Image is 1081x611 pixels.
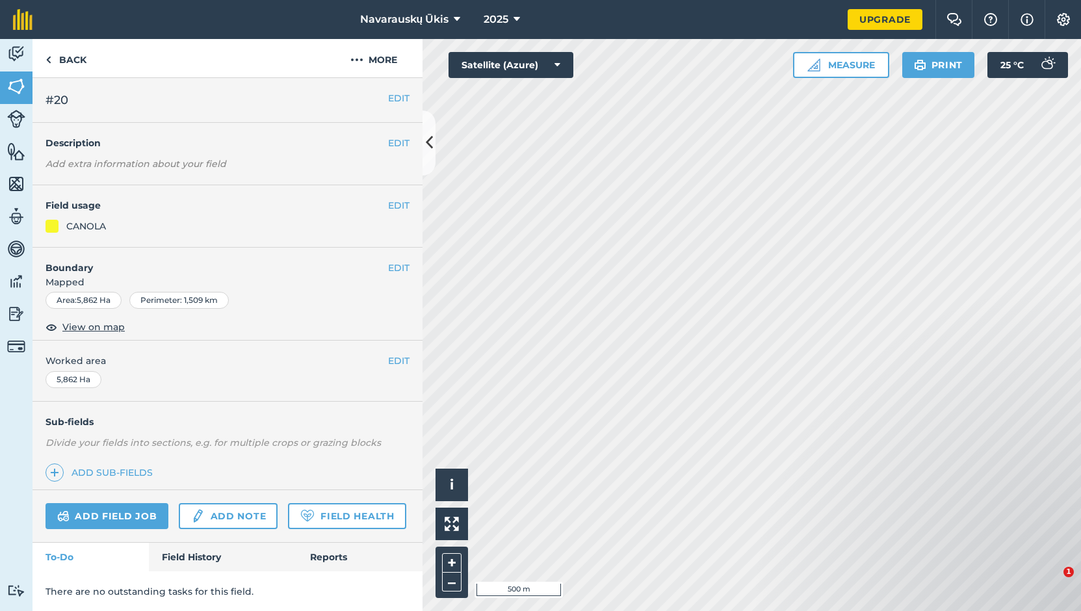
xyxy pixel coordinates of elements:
img: svg+xml;base64,PD94bWwgdmVyc2lvbj0iMS4wIiBlbmNvZGluZz0idXRmLTgiPz4KPCEtLSBHZW5lcmF0b3I6IEFkb2JlIE... [190,508,205,524]
img: fieldmargin Logo [13,9,33,30]
div: CANOLA [66,219,106,233]
img: svg+xml;base64,PD94bWwgdmVyc2lvbj0iMS4wIiBlbmNvZGluZz0idXRmLTgiPz4KPCEtLSBHZW5lcmF0b3I6IEFkb2JlIE... [7,584,25,597]
button: i [436,469,468,501]
span: 2025 [484,12,508,27]
span: i [450,476,454,493]
button: Measure [793,52,889,78]
a: Reports [297,543,423,571]
img: svg+xml;base64,PD94bWwgdmVyc2lvbj0iMS4wIiBlbmNvZGluZz0idXRmLTgiPz4KPCEtLSBHZW5lcmF0b3I6IEFkb2JlIE... [7,44,25,64]
img: svg+xml;base64,PD94bWwgdmVyc2lvbj0iMS4wIiBlbmNvZGluZz0idXRmLTgiPz4KPCEtLSBHZW5lcmF0b3I6IEFkb2JlIE... [57,508,70,524]
span: 25 ° C [1000,52,1024,78]
a: Field History [149,543,296,571]
button: More [325,39,423,77]
a: Add field job [46,503,168,529]
img: svg+xml;base64,PD94bWwgdmVyc2lvbj0iMS4wIiBlbmNvZGluZz0idXRmLTgiPz4KPCEtLSBHZW5lcmF0b3I6IEFkb2JlIE... [7,304,25,324]
img: svg+xml;base64,PHN2ZyB4bWxucz0iaHR0cDovL3d3dy53My5vcmcvMjAwMC9zdmciIHdpZHRoPSIyMCIgaGVpZ2h0PSIyNC... [350,52,363,68]
img: svg+xml;base64,PD94bWwgdmVyc2lvbj0iMS4wIiBlbmNvZGluZz0idXRmLTgiPz4KPCEtLSBHZW5lcmF0b3I6IEFkb2JlIE... [7,239,25,259]
div: 5,862 Ha [46,371,101,388]
button: EDIT [388,198,410,213]
button: Satellite (Azure) [449,52,573,78]
h4: Description [46,136,410,150]
img: svg+xml;base64,PD94bWwgdmVyc2lvbj0iMS4wIiBlbmNvZGluZz0idXRmLTgiPz4KPCEtLSBHZW5lcmF0b3I6IEFkb2JlIE... [7,272,25,291]
img: svg+xml;base64,PD94bWwgdmVyc2lvbj0iMS4wIiBlbmNvZGluZz0idXRmLTgiPz4KPCEtLSBHZW5lcmF0b3I6IEFkb2JlIE... [1034,52,1060,78]
img: Two speech bubbles overlapping with the left bubble in the forefront [946,13,962,26]
img: svg+xml;base64,PD94bWwgdmVyc2lvbj0iMS4wIiBlbmNvZGluZz0idXRmLTgiPz4KPCEtLSBHZW5lcmF0b3I6IEFkb2JlIE... [7,207,25,226]
button: + [442,553,462,573]
button: View on map [46,319,125,335]
button: EDIT [388,354,410,368]
img: svg+xml;base64,PHN2ZyB4bWxucz0iaHR0cDovL3d3dy53My5vcmcvMjAwMC9zdmciIHdpZHRoPSIxNyIgaGVpZ2h0PSIxNy... [1021,12,1034,27]
button: EDIT [388,261,410,275]
h4: Sub-fields [33,415,423,429]
a: Back [33,39,99,77]
img: svg+xml;base64,PHN2ZyB4bWxucz0iaHR0cDovL3d3dy53My5vcmcvMjAwMC9zdmciIHdpZHRoPSI1NiIgaGVpZ2h0PSI2MC... [7,142,25,161]
span: 1 [1063,567,1074,577]
img: svg+xml;base64,PD94bWwgdmVyc2lvbj0iMS4wIiBlbmNvZGluZz0idXRmLTgiPz4KPCEtLSBHZW5lcmF0b3I6IEFkb2JlIE... [7,110,25,128]
a: Field Health [288,503,406,529]
a: Add note [179,503,278,529]
img: svg+xml;base64,PHN2ZyB4bWxucz0iaHR0cDovL3d3dy53My5vcmcvMjAwMC9zdmciIHdpZHRoPSIxOCIgaGVpZ2h0PSIyNC... [46,319,57,335]
img: svg+xml;base64,PHN2ZyB4bWxucz0iaHR0cDovL3d3dy53My5vcmcvMjAwMC9zdmciIHdpZHRoPSI1NiIgaGVpZ2h0PSI2MC... [7,174,25,194]
button: Print [902,52,975,78]
img: svg+xml;base64,PHN2ZyB4bWxucz0iaHR0cDovL3d3dy53My5vcmcvMjAwMC9zdmciIHdpZHRoPSI5IiBoZWlnaHQ9IjI0Ii... [46,52,51,68]
span: #20 [46,91,68,109]
div: Perimeter : 1,509 km [129,292,229,309]
span: Worked area [46,354,410,368]
div: Area : 5,862 Ha [46,292,122,309]
a: Upgrade [848,9,922,30]
p: There are no outstanding tasks for this field. [46,584,410,599]
span: Navarauskų Ūkis [360,12,449,27]
em: Divide your fields into sections, e.g. for multiple crops or grazing blocks [46,437,381,448]
h4: Field usage [46,198,388,213]
img: svg+xml;base64,PD94bWwgdmVyc2lvbj0iMS4wIiBlbmNvZGluZz0idXRmLTgiPz4KPCEtLSBHZW5lcmF0b3I6IEFkb2JlIE... [7,337,25,356]
button: 25 °C [987,52,1068,78]
em: Add extra information about your field [46,158,226,170]
button: EDIT [388,136,410,150]
img: A cog icon [1056,13,1071,26]
img: svg+xml;base64,PHN2ZyB4bWxucz0iaHR0cDovL3d3dy53My5vcmcvMjAwMC9zdmciIHdpZHRoPSI1NiIgaGVpZ2h0PSI2MC... [7,77,25,96]
img: A question mark icon [983,13,998,26]
img: svg+xml;base64,PHN2ZyB4bWxucz0iaHR0cDovL3d3dy53My5vcmcvMjAwMC9zdmciIHdpZHRoPSIxNCIgaGVpZ2h0PSIyNC... [50,465,59,480]
button: – [442,573,462,591]
img: Four arrows, one pointing top left, one top right, one bottom right and the last bottom left [445,517,459,531]
span: Mapped [33,275,423,289]
a: To-Do [33,543,149,571]
h4: Boundary [33,248,388,275]
iframe: Intercom live chat [1037,567,1068,598]
button: EDIT [388,91,410,105]
img: svg+xml;base64,PHN2ZyB4bWxucz0iaHR0cDovL3d3dy53My5vcmcvMjAwMC9zdmciIHdpZHRoPSIxOSIgaGVpZ2h0PSIyNC... [914,57,926,73]
a: Add sub-fields [46,463,158,482]
span: View on map [62,320,125,334]
img: Ruler icon [807,58,820,71]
